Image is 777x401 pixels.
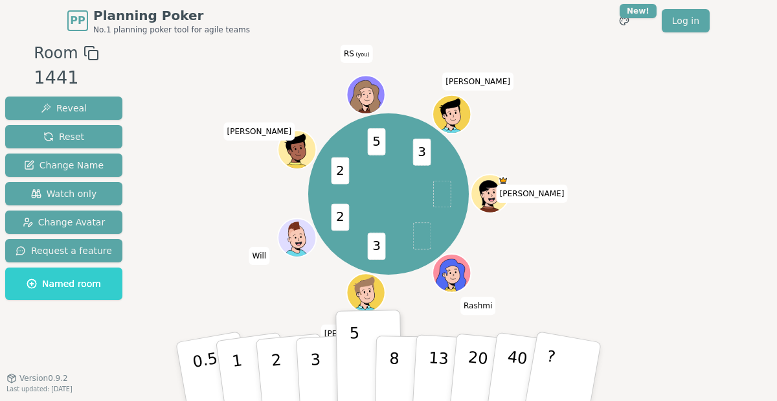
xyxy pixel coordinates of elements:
span: Planning Poker [93,6,250,25]
span: 2 [332,157,350,185]
span: 5 [368,128,386,155]
span: Last updated: [DATE] [6,385,73,393]
span: Click to change your name [442,73,513,91]
button: New! [613,9,636,32]
span: Pilar is the host [499,176,508,186]
span: Room [34,41,78,65]
button: Change Avatar [5,211,122,234]
span: Change Name [24,159,104,172]
a: PPPlanning PokerNo.1 planning poker tool for agile teams [67,6,250,35]
div: 1441 [34,65,98,91]
span: Reset [43,130,84,143]
span: Version 0.9.2 [19,373,68,384]
span: Watch only [31,187,97,200]
span: Click to change your name [497,185,568,203]
span: (you) [354,52,370,58]
span: Click to change your name [460,297,495,315]
span: Click to change your name [321,325,392,343]
span: Click to change your name [341,45,372,63]
button: Watch only [5,182,122,205]
a: Log in [662,9,710,32]
span: Change Avatar [23,216,106,229]
button: Request a feature [5,239,122,262]
span: 3 [413,139,431,166]
button: Version0.9.2 [6,373,68,384]
span: Reveal [41,102,87,115]
button: Click to change your avatar [348,77,384,113]
span: No.1 planning poker tool for agile teams [93,25,250,35]
span: Request a feature [16,244,112,257]
span: Click to change your name [224,122,295,141]
button: Reveal [5,97,122,120]
span: 3 [368,233,386,260]
p: 5 [350,324,361,394]
span: Named room [27,277,101,290]
span: PP [70,13,85,29]
span: 2 [332,204,350,231]
button: Named room [5,268,122,300]
button: Reset [5,125,122,148]
div: New! [620,4,657,18]
button: Change Name [5,154,122,177]
span: Click to change your name [249,247,270,266]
